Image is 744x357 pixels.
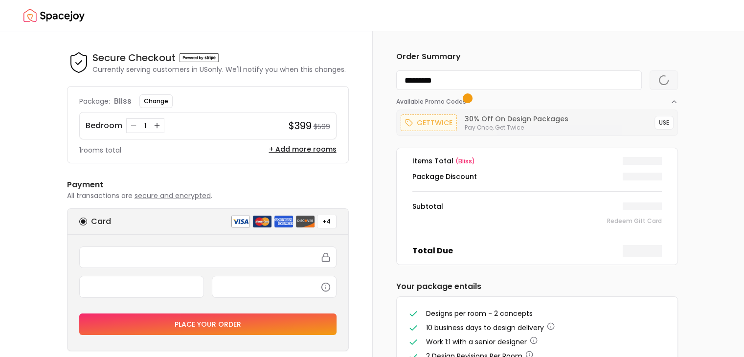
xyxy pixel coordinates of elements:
[92,65,346,74] p: Currently serving customers in US only. We'll notify you when this changes.
[412,245,453,257] dt: Total Due
[426,323,544,333] span: 10 business days to design delivery
[79,313,337,335] button: Place your order
[412,172,477,181] dt: Package Discount
[67,179,349,191] h6: Payment
[426,337,527,347] span: Work 1:1 with a senior designer
[140,121,150,131] div: 1
[231,215,250,228] img: visa
[396,106,678,136] div: Available Promo Codes
[23,6,85,25] a: Spacejoy
[92,51,176,65] h4: Secure Checkout
[396,51,678,63] h6: Order Summary
[114,95,132,107] p: bliss
[412,156,475,166] dt: Items Total
[139,94,173,108] button: Change
[396,281,678,292] h6: Your package entails
[152,121,162,131] button: Increase quantity for Bedroom
[129,121,138,131] button: Decrease quantity for Bedroom
[412,201,443,211] dt: Subtotal
[396,90,678,106] button: Available Promo Codes
[79,96,110,106] p: Package:
[396,98,469,106] span: Available Promo Codes
[86,282,198,291] iframe: Secure expiration date input frame
[314,122,330,132] small: $599
[295,215,315,228] img: discover
[180,53,219,62] img: Powered by stripe
[79,145,121,155] p: 1 rooms total
[23,6,85,25] img: Spacejoy Logo
[426,309,533,318] span: Designs per room - 2 concepts
[91,216,111,227] h6: Card
[317,215,337,228] button: +4
[86,253,330,262] iframe: Secure card number input frame
[455,157,475,165] span: ( bliss )
[86,120,122,132] p: Bedroom
[67,191,349,201] p: All transactions are .
[269,144,337,154] button: + Add more rooms
[289,119,312,133] h4: $399
[218,282,330,291] iframe: Secure CVC input frame
[274,215,293,228] img: american express
[135,191,211,201] span: secure and encrypted
[252,215,272,228] img: mastercard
